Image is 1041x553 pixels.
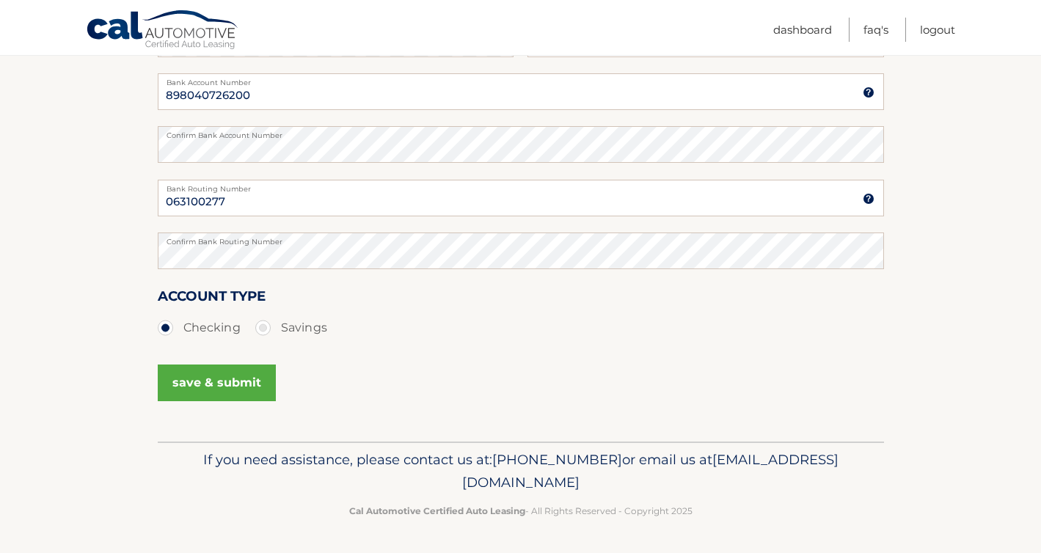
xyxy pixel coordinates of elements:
[86,10,240,52] a: Cal Automotive
[863,87,874,98] img: tooltip.svg
[158,285,266,312] label: Account Type
[863,193,874,205] img: tooltip.svg
[158,232,884,244] label: Confirm Bank Routing Number
[158,73,884,110] input: Bank Account Number
[492,451,622,468] span: [PHONE_NUMBER]
[863,18,888,42] a: FAQ's
[158,313,241,343] label: Checking
[349,505,525,516] strong: Cal Automotive Certified Auto Leasing
[255,313,327,343] label: Savings
[158,365,276,401] button: save & submit
[158,73,884,85] label: Bank Account Number
[158,126,884,138] label: Confirm Bank Account Number
[158,180,884,216] input: Bank Routing Number
[158,180,884,191] label: Bank Routing Number
[167,503,874,519] p: - All Rights Reserved - Copyright 2025
[773,18,832,42] a: Dashboard
[167,448,874,495] p: If you need assistance, please contact us at: or email us at
[920,18,955,42] a: Logout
